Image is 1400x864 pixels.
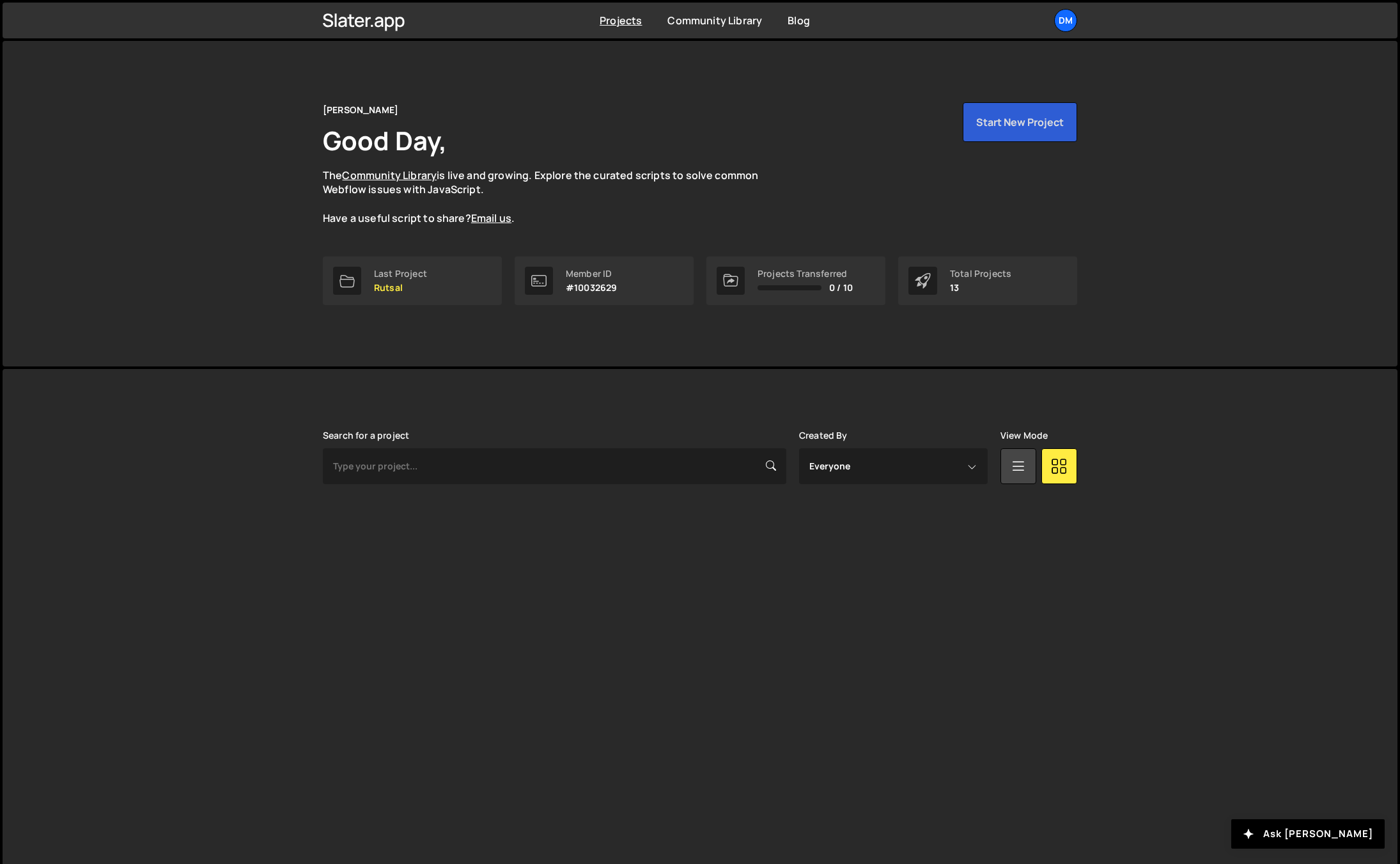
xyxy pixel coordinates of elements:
[950,269,1011,279] div: Total Projects
[600,13,642,27] a: Projects
[323,168,783,226] p: The is live and growing. Explore the curated scripts to solve common Webflow issues with JavaScri...
[374,269,427,279] div: Last Project
[374,283,427,293] p: Rutsal
[323,123,447,158] h1: Good Day,
[1054,9,1077,32] a: Dm
[566,269,617,279] div: Member ID
[323,430,409,441] label: Search for a project
[342,168,437,182] a: Community Library
[963,102,1077,142] button: Start New Project
[471,211,511,225] a: Email us
[788,13,810,27] a: Blog
[950,283,1011,293] p: 13
[829,283,853,293] span: 0 / 10
[758,269,853,279] div: Projects Transferred
[799,430,848,441] label: Created By
[1000,430,1048,441] label: View Mode
[323,256,502,305] a: Last Project Rutsal
[323,448,786,484] input: Type your project...
[566,283,617,293] p: #10032629
[667,13,762,27] a: Community Library
[1231,819,1385,849] button: Ask [PERSON_NAME]
[323,102,398,118] div: [PERSON_NAME]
